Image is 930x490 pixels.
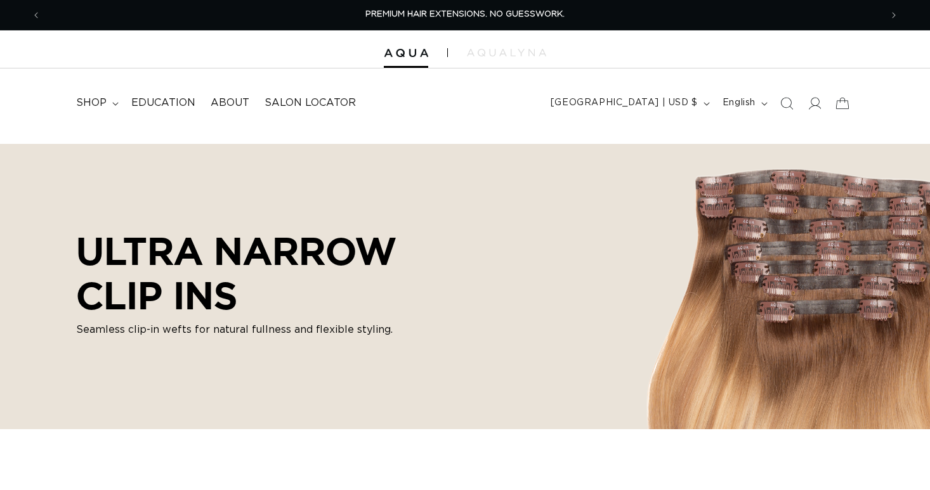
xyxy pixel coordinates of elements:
[124,89,203,117] a: Education
[467,49,546,56] img: aqualyna.com
[203,89,257,117] a: About
[76,229,488,317] h2: ULTRA NARROW CLIP INS
[715,91,773,115] button: English
[76,323,488,338] p: Seamless clip-in wefts for natural fullness and flexible styling.
[22,3,50,27] button: Previous announcement
[384,49,428,58] img: Aqua Hair Extensions
[880,3,908,27] button: Next announcement
[773,89,801,117] summary: Search
[543,91,715,115] button: [GEOGRAPHIC_DATA] | USD $
[365,10,565,18] span: PREMIUM HAIR EXTENSIONS. NO GUESSWORK.
[723,96,756,110] span: English
[551,96,698,110] span: [GEOGRAPHIC_DATA] | USD $
[257,89,363,117] a: Salon Locator
[76,96,107,110] span: shop
[69,89,124,117] summary: shop
[265,96,356,110] span: Salon Locator
[211,96,249,110] span: About
[131,96,195,110] span: Education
